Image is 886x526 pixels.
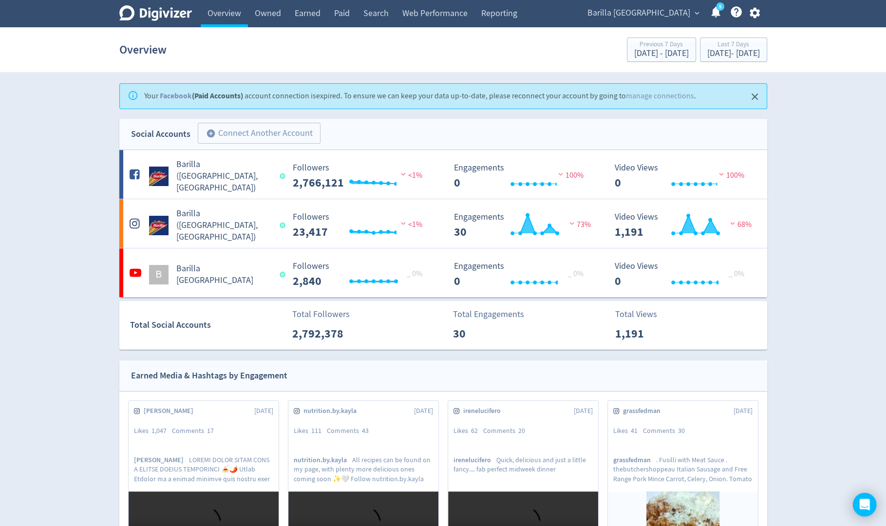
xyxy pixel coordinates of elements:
[568,269,584,279] span: _ 0%
[613,455,656,465] span: grassfedman
[587,5,690,21] span: Barilla [GEOGRAPHIC_DATA]
[747,89,763,105] button: Close
[119,248,767,297] a: BBarilla [GEOGRAPHIC_DATA] Followers --- _ 0% Followers 2,840 Engagements 0 Engagements 0 _ 0% Vi...
[134,426,172,436] div: Likes
[627,38,696,62] button: Previous 7 Days[DATE] - [DATE]
[292,325,348,342] p: 2,792,378
[574,406,593,416] span: [DATE]
[294,455,433,483] p: All recipes can be found on my page, with plenty more delicious ones coming soon ✨🤍 Follow nutrit...
[449,212,595,238] svg: Engagements 30
[288,262,434,287] svg: Followers ---
[453,308,524,321] p: Total Engagements
[294,455,352,465] span: nutrition.by.kayla
[144,406,199,416] span: [PERSON_NAME]
[134,455,273,483] p: LOREMI DOLOR SITAM CONS A ELITSE DOEIUS TEMPORINCI 🍝🌶️ Utlab Etdolor ma a enimad minimve quis nos...
[292,308,350,321] p: Total Followers
[567,220,591,229] span: 73%
[131,127,190,141] div: Social Accounts
[449,262,595,287] svg: Engagements 0
[678,426,685,435] span: 30
[207,426,214,435] span: 17
[190,124,320,144] a: Connect Another Account
[280,223,288,228] span: Data last synced: 28 Sep 2025, 10:01pm (AEST)
[131,369,287,383] div: Earned Media & Hashtags by Engagement
[716,2,724,11] a: 5
[144,87,696,106] div: Your account connection is expired . To ensure we can keep your data up-to-date, please reconnect...
[610,163,756,189] svg: Video Views 0
[327,426,374,436] div: Comments
[398,220,422,229] span: <1%
[160,91,243,101] strong: (Paid Accounts)
[631,426,638,435] span: 41
[453,455,496,465] span: irenelucifero
[615,308,671,321] p: Total Views
[311,426,321,435] span: 111
[471,426,478,435] span: 62
[626,91,694,101] a: manage connections
[449,163,595,189] svg: Engagements 0
[584,5,702,21] button: Barilla [GEOGRAPHIC_DATA]
[119,150,767,199] a: Barilla (AU, NZ) undefinedBarilla ([GEOGRAPHIC_DATA], [GEOGRAPHIC_DATA]) Followers --- Followers ...
[288,212,434,238] svg: Followers ---
[716,170,726,178] img: negative-performance.svg
[398,220,408,227] img: negative-performance.svg
[556,170,584,180] span: 100%
[567,220,577,227] img: negative-performance.svg
[634,41,689,49] div: Previous 7 Days
[294,426,327,436] div: Likes
[453,426,483,436] div: Likes
[206,129,216,138] span: add_circle
[518,426,525,435] span: 20
[280,272,288,277] span: Data last synced: 29 Sep 2025, 10:01am (AEST)
[707,41,760,49] div: Last 7 Days
[149,167,169,186] img: Barilla (AU, NZ) undefined
[414,406,433,416] span: [DATE]
[119,199,767,248] a: Barilla (AU, NZ) undefinedBarilla ([GEOGRAPHIC_DATA], [GEOGRAPHIC_DATA]) Followers --- Followers ...
[716,170,744,180] span: 100%
[149,216,169,235] img: Barilla (AU, NZ) undefined
[610,212,756,238] svg: Video Views 1,191
[728,220,737,227] img: negative-performance.svg
[693,9,701,18] span: expand_more
[119,34,167,65] h1: Overview
[483,426,530,436] div: Comments
[303,406,362,416] span: nutrition.by.kayla
[407,269,422,279] span: _ 0%
[160,91,192,101] a: Facebook
[288,163,434,189] svg: Followers ---
[176,263,271,286] h5: Barilla [GEOGRAPHIC_DATA]
[613,426,643,436] div: Likes
[362,426,369,435] span: 43
[172,426,219,436] div: Comments
[643,426,690,436] div: Comments
[718,3,721,10] text: 5
[176,208,271,243] h5: Barilla ([GEOGRAPHIC_DATA], [GEOGRAPHIC_DATA])
[615,325,671,342] p: 1,191
[610,262,756,287] svg: Video Views 0
[151,426,167,435] span: 1,047
[700,38,767,62] button: Last 7 Days[DATE]- [DATE]
[453,325,509,342] p: 30
[613,455,753,483] p: . Fusilli with Meat Sauce . thebutchershoppeau Italian Sausage and Free Range Pork Mince Carrot, ...
[634,49,689,58] div: [DATE] - [DATE]
[398,170,422,180] span: <1%
[623,406,666,416] span: grassfedman
[734,406,753,416] span: [DATE]
[463,406,506,416] span: irenelucifero
[130,318,285,332] div: Total Social Accounts
[556,170,566,178] img: negative-performance.svg
[149,265,169,284] div: B
[280,173,288,179] span: Data last synced: 28 Sep 2025, 10:01pm (AEST)
[134,455,189,465] span: [PERSON_NAME]
[707,49,760,58] div: [DATE] - [DATE]
[853,493,876,516] div: Open Intercom Messenger
[729,269,744,279] span: _ 0%
[398,170,408,178] img: negative-performance.svg
[198,123,320,144] button: Connect Another Account
[176,159,271,194] h5: Barilla ([GEOGRAPHIC_DATA], [GEOGRAPHIC_DATA])
[728,220,752,229] span: 68%
[254,406,273,416] span: [DATE]
[453,455,593,483] p: Quick, delicious and just a little fancy.... fab perfect midweek dinner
